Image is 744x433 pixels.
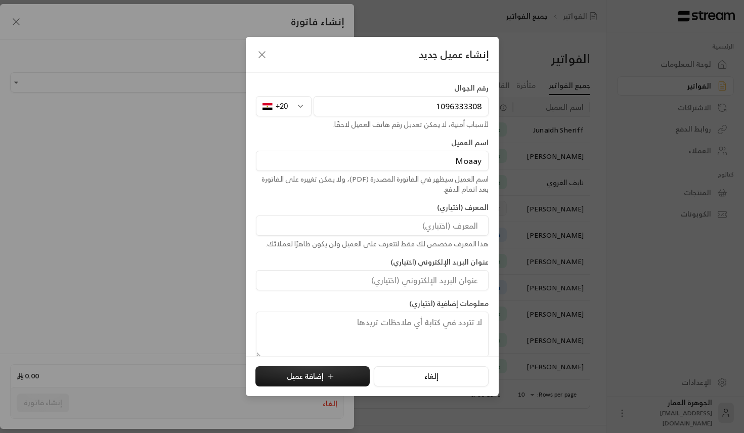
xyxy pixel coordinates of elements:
[256,96,312,116] div: +20
[256,151,489,171] input: اسم العميل
[451,138,489,148] label: اسم العميل
[390,257,489,267] label: عنوان البريد الإلكتروني (اختياري)
[255,366,370,386] button: إضافة عميل
[314,96,489,116] input: رقم الجوال
[256,215,489,236] input: المعرف (اختياري)
[256,239,489,249] div: هذا المعرف مخصص لك فقط لتتعرف على العميل ولن يكون ظاهرًا لعملائك.
[409,298,489,309] label: معلومات إضافية (اختياري)
[256,270,489,290] input: عنوان البريد الإلكتروني (اختياري)
[256,174,489,194] div: اسم العميل سيظهر في الفاتورة المصدرة (PDF)، ولا يمكن تغييره على الفاتورة بعد اتمام الدفع.
[419,47,489,62] span: إنشاء عميل جديد
[437,202,489,212] label: المعرف (اختياري)
[374,366,489,386] button: إلغاء
[454,83,489,93] label: رقم الجوال
[256,119,489,129] div: لأسباب أمنية، لا يمكن تعديل رقم هاتف العميل لاحقًا.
